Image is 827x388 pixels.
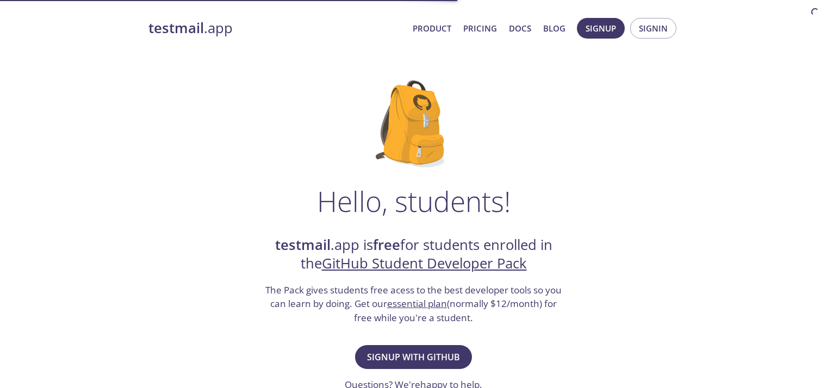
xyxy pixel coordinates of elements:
[275,235,331,254] strong: testmail
[367,349,460,365] span: Signup with GitHub
[639,21,668,35] span: Signin
[463,21,497,35] a: Pricing
[264,283,563,325] h3: The Pack gives students free acess to the best developer tools so you can learn by doing. Get our...
[586,21,616,35] span: Signup
[355,345,472,369] button: Signup with GitHub
[630,18,676,39] button: Signin
[387,297,447,310] a: essential plan
[148,19,404,37] a: testmail.app
[509,21,531,35] a: Docs
[373,235,400,254] strong: free
[322,254,527,273] a: GitHub Student Developer Pack
[148,18,204,37] strong: testmail
[376,80,451,167] img: github-student-backpack.png
[577,18,625,39] button: Signup
[413,21,451,35] a: Product
[317,185,511,217] h1: Hello, students!
[264,236,563,273] h2: .app is for students enrolled in the
[543,21,565,35] a: Blog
